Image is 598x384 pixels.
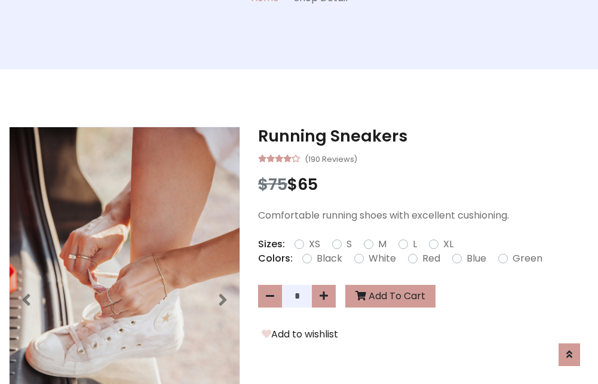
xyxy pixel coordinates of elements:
[309,237,320,251] label: XS
[258,208,589,223] p: Comfortable running shoes with excellent cushioning.
[258,173,287,195] span: $75
[305,151,357,165] small: (190 Reviews)
[422,251,440,266] label: Red
[258,327,342,342] button: Add to wishlist
[513,251,542,266] label: Green
[378,237,387,251] label: M
[413,237,417,251] label: L
[369,251,396,266] label: White
[298,173,318,195] span: 65
[258,251,293,266] p: Colors:
[346,237,352,251] label: S
[345,285,436,308] button: Add To Cart
[258,127,589,146] h3: Running Sneakers
[443,237,453,251] label: XL
[467,251,486,266] label: Blue
[317,251,342,266] label: Black
[258,175,589,194] h3: $
[258,237,285,251] p: Sizes:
